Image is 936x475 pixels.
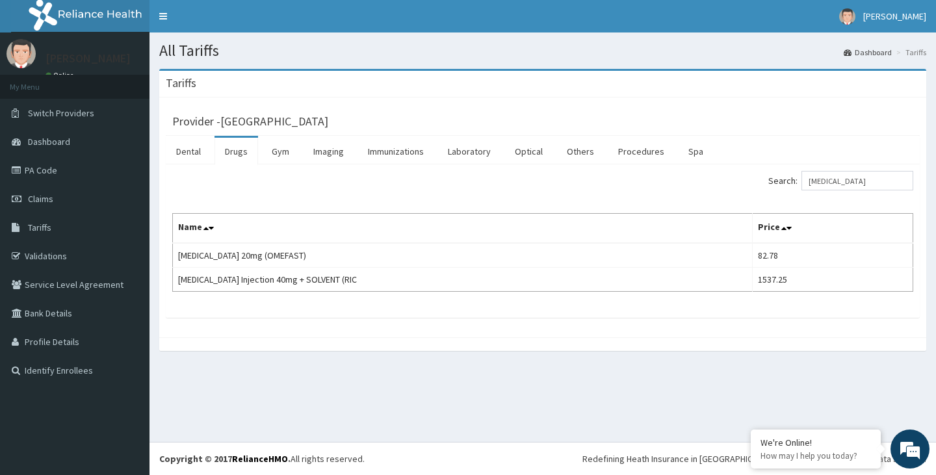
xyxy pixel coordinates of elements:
[437,138,501,165] a: Laboratory
[75,150,179,281] span: We're online!
[863,10,926,22] span: [PERSON_NAME]
[24,65,53,97] img: d_794563401_company_1708531726252_794563401
[893,47,926,58] li: Tariffs
[752,268,913,292] td: 1537.25
[768,171,913,190] label: Search:
[844,47,892,58] a: Dashboard
[166,77,196,89] h3: Tariffs
[504,138,553,165] a: Optical
[213,6,244,38] div: Minimize live chat window
[582,452,926,465] div: Redefining Heath Insurance in [GEOGRAPHIC_DATA] using Telemedicine and Data Science!
[752,243,913,268] td: 82.78
[6,39,36,68] img: User Image
[28,107,94,119] span: Switch Providers
[149,442,936,475] footer: All rights reserved.
[232,453,288,465] a: RelianceHMO
[556,138,604,165] a: Others
[159,42,926,59] h1: All Tariffs
[68,73,218,90] div: Chat with us now
[173,243,753,268] td: [MEDICAL_DATA] 20mg (OMEFAST)
[28,222,51,233] span: Tariffs
[28,193,53,205] span: Claims
[678,138,714,165] a: Spa
[45,71,77,80] a: Online
[760,450,871,461] p: How may I help you today?
[752,214,913,244] th: Price
[166,138,211,165] a: Dental
[214,138,258,165] a: Drugs
[173,268,753,292] td: [MEDICAL_DATA] Injection 40mg + SOLVENT (RIC
[357,138,434,165] a: Immunizations
[760,437,871,448] div: We're Online!
[28,136,70,148] span: Dashboard
[173,214,753,244] th: Name
[608,138,675,165] a: Procedures
[45,53,131,64] p: [PERSON_NAME]
[303,138,354,165] a: Imaging
[172,116,328,127] h3: Provider - [GEOGRAPHIC_DATA]
[159,453,291,465] strong: Copyright © 2017 .
[839,8,855,25] img: User Image
[261,138,300,165] a: Gym
[801,171,913,190] input: Search:
[6,327,248,373] textarea: Type your message and hit 'Enter'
